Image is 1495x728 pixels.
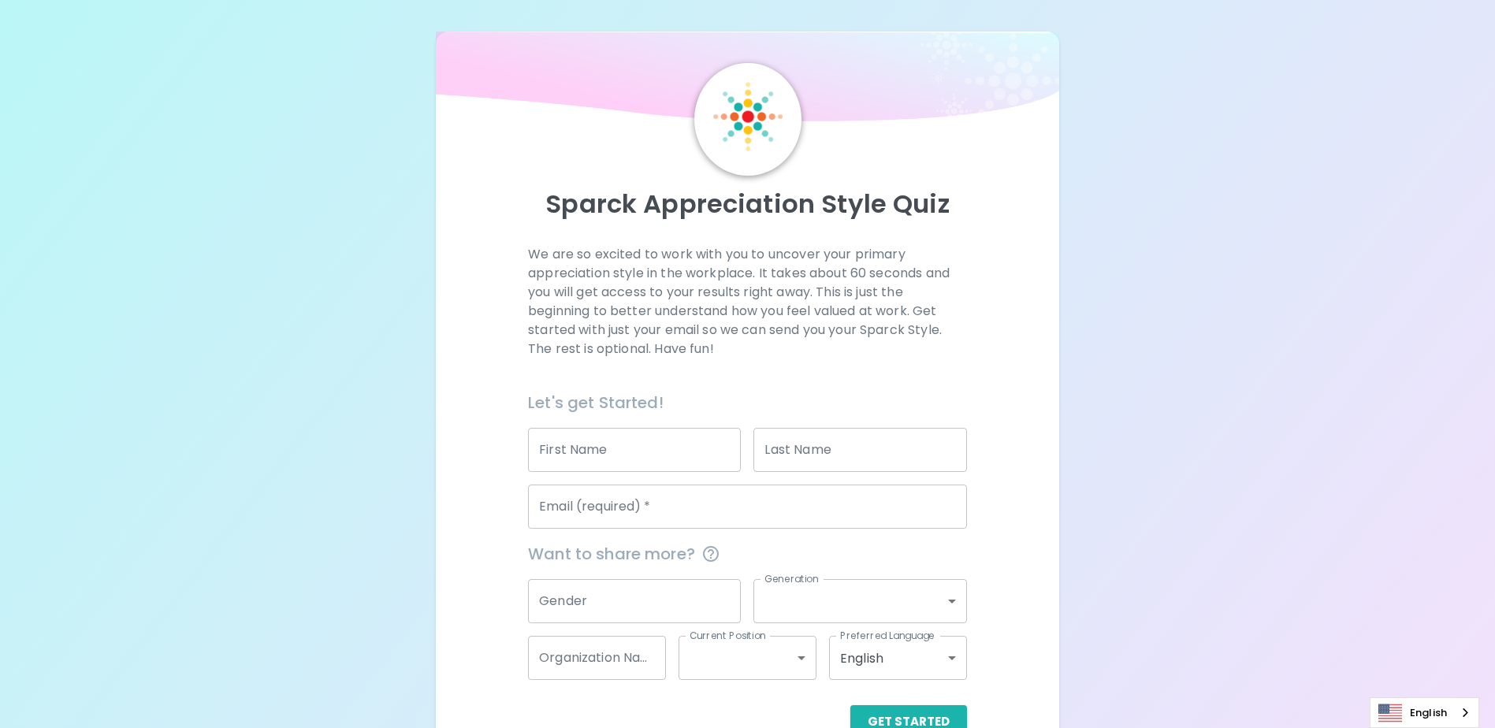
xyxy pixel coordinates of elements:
[829,636,967,680] div: English
[713,82,783,151] img: Sparck Logo
[690,629,766,642] label: Current Position
[455,188,1039,220] p: Sparck Appreciation Style Quiz
[1370,697,1479,728] aside: Language selected: English
[528,390,967,415] h6: Let's get Started!
[701,544,720,563] svg: This information is completely confidential and only used for aggregated appreciation studies at ...
[840,629,935,642] label: Preferred Language
[1370,698,1478,727] a: English
[764,572,819,585] label: Generation
[528,245,967,358] p: We are so excited to work with you to uncover your primary appreciation style in the workplace. I...
[528,541,967,566] span: Want to share more?
[1370,697,1479,728] div: Language
[436,32,1058,129] img: wave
